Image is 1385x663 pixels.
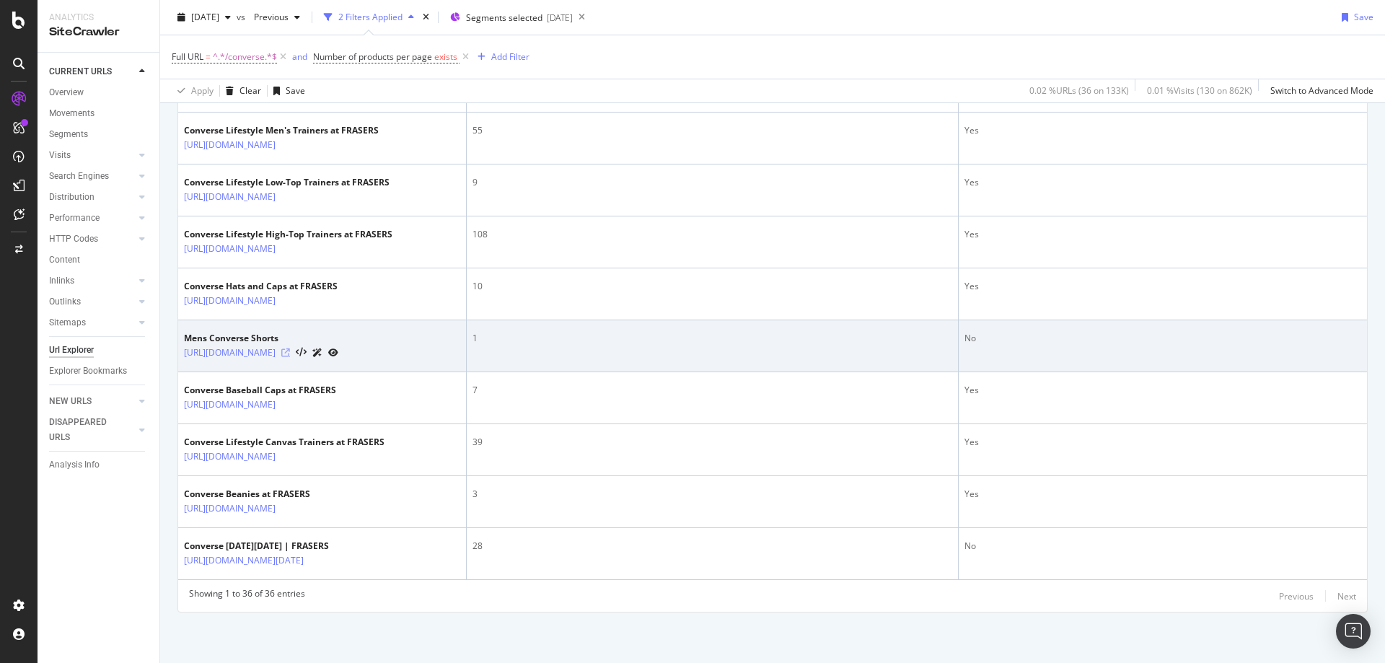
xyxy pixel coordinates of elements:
[444,6,573,29] button: Segments selected[DATE]
[49,148,71,163] div: Visits
[191,84,214,97] div: Apply
[1279,587,1314,605] button: Previous
[49,24,148,40] div: SiteCrawler
[964,124,1361,137] div: Yes
[49,415,135,445] a: DISAPPEARED URLS
[49,294,81,309] div: Outlinks
[184,242,276,256] a: [URL][DOMAIN_NAME]
[184,332,338,345] div: Mens Converse Shorts
[206,51,211,63] span: =
[172,6,237,29] button: [DATE]
[472,488,952,501] div: 3
[338,11,403,23] div: 2 Filters Applied
[49,253,80,268] div: Content
[184,280,338,293] div: Converse Hats and Caps at FRASERS
[172,51,203,63] span: Full URL
[420,10,432,25] div: times
[184,384,338,397] div: Converse Baseball Caps at FRASERS
[49,394,92,409] div: NEW URLS
[49,169,109,184] div: Search Engines
[184,346,276,360] a: [URL][DOMAIN_NAME]
[49,127,88,142] div: Segments
[964,332,1361,345] div: No
[472,384,952,397] div: 7
[49,394,135,409] a: NEW URLS
[292,50,307,63] button: and
[220,79,261,102] button: Clear
[49,106,149,121] a: Movements
[184,138,276,152] a: [URL][DOMAIN_NAME]
[1337,587,1356,605] button: Next
[1147,84,1252,97] div: 0.01 % Visits ( 130 on 862K )
[318,6,420,29] button: 2 Filters Applied
[49,190,94,205] div: Distribution
[964,436,1361,449] div: Yes
[964,280,1361,293] div: Yes
[184,488,338,501] div: Converse Beanies at FRASERS
[964,488,1361,501] div: Yes
[49,315,86,330] div: Sitemaps
[49,415,122,445] div: DISAPPEARED URLS
[184,553,304,568] a: [URL][DOMAIN_NAME][DATE]
[1265,79,1373,102] button: Switch to Advanced Mode
[191,11,219,23] span: 2025 Aug. 19th
[184,228,392,241] div: Converse Lifestyle High-Top Trainers at FRASERS
[49,315,135,330] a: Sitemaps
[49,457,149,473] a: Analysis Info
[184,176,390,189] div: Converse Lifestyle Low-Top Trainers at FRASERS
[313,51,432,63] span: Number of products per page
[1279,590,1314,602] div: Previous
[189,587,305,605] div: Showing 1 to 36 of 36 entries
[49,106,94,121] div: Movements
[172,79,214,102] button: Apply
[1336,6,1373,29] button: Save
[49,211,135,226] a: Performance
[184,436,384,449] div: Converse Lifestyle Canvas Trainers at FRASERS
[466,12,542,24] span: Segments selected
[547,12,573,24] div: [DATE]
[49,343,149,358] a: Url Explorer
[268,79,305,102] button: Save
[296,348,307,358] button: View HTML Source
[49,64,112,79] div: CURRENT URLS
[184,449,276,464] a: [URL][DOMAIN_NAME]
[49,211,100,226] div: Performance
[184,398,276,412] a: [URL][DOMAIN_NAME]
[1029,84,1129,97] div: 0.02 % URLs ( 36 on 133K )
[49,273,74,289] div: Inlinks
[49,253,149,268] a: Content
[49,12,148,24] div: Analytics
[237,11,248,23] span: vs
[434,51,457,63] span: exists
[472,48,529,66] button: Add Filter
[281,348,290,357] a: Visit Online Page
[1354,11,1373,23] div: Save
[49,273,135,289] a: Inlinks
[184,124,379,137] div: Converse Lifestyle Men's Trainers at FRASERS
[184,294,276,308] a: [URL][DOMAIN_NAME]
[472,228,952,241] div: 108
[49,294,135,309] a: Outlinks
[286,84,305,97] div: Save
[472,540,952,553] div: 28
[49,127,149,142] a: Segments
[248,6,306,29] button: Previous
[472,436,952,449] div: 39
[964,540,1361,553] div: No
[491,51,529,63] div: Add Filter
[472,280,952,293] div: 10
[49,190,135,205] a: Distribution
[184,540,366,553] div: Converse [DATE][DATE] | FRASERS
[49,364,149,379] a: Explorer Bookmarks
[49,169,135,184] a: Search Engines
[312,345,322,360] a: AI Url Details
[1270,84,1373,97] div: Switch to Advanced Mode
[472,332,952,345] div: 1
[49,232,135,247] a: HTTP Codes
[49,148,135,163] a: Visits
[49,85,84,100] div: Overview
[49,343,94,358] div: Url Explorer
[49,232,98,247] div: HTTP Codes
[49,364,127,379] div: Explorer Bookmarks
[964,176,1361,189] div: Yes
